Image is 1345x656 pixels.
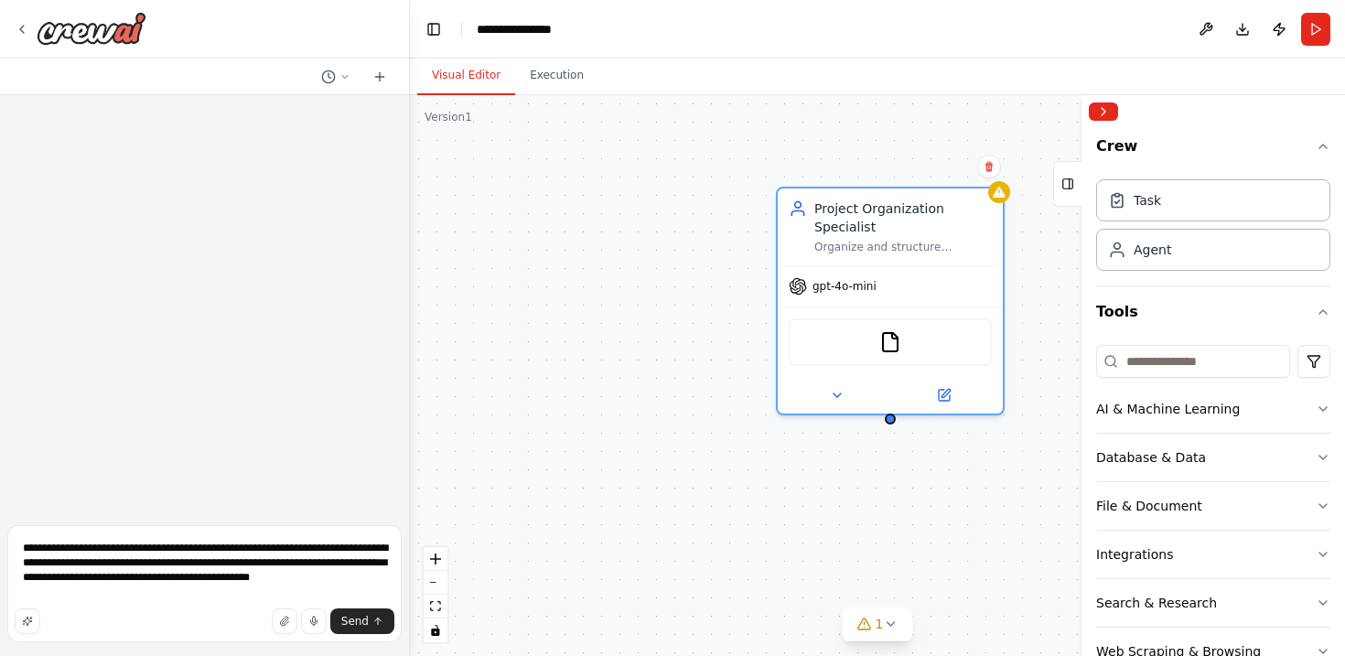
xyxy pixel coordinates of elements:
[272,608,297,634] button: Upload files
[1096,434,1330,481] button: Database & Data
[1096,482,1330,530] button: File & Document
[977,155,1001,178] button: Delete node
[1096,594,1217,612] div: Search & Research
[812,279,877,294] span: gpt-4o-mini
[421,16,447,42] button: Hide left sidebar
[15,608,40,634] button: Improve this prompt
[1074,95,1089,656] button: Toggle Sidebar
[424,547,447,642] div: React Flow controls
[365,66,394,88] button: Start a new chat
[301,608,327,634] button: Click to speak your automation idea
[843,608,913,641] button: 1
[330,608,394,634] button: Send
[814,240,992,254] div: Organize and structure personal projects by creating detailed project plans, breaking down tasks,...
[1134,191,1161,210] div: Task
[417,57,515,95] button: Visual Editor
[1096,545,1173,564] div: Integrations
[341,614,369,629] span: Send
[879,331,901,353] img: FileReadTool
[1096,286,1330,338] button: Tools
[424,595,447,618] button: fit view
[1089,102,1118,121] button: Collapse right sidebar
[1096,531,1330,578] button: Integrations
[876,615,884,633] span: 1
[1096,579,1330,627] button: Search & Research
[1096,497,1202,515] div: File & Document
[515,57,598,95] button: Execution
[424,618,447,642] button: toggle interactivity
[425,110,472,124] div: Version 1
[892,384,995,406] button: Open in side panel
[1096,400,1240,418] div: AI & Machine Learning
[814,199,992,236] div: Project Organization Specialist
[1096,172,1330,285] div: Crew
[1134,241,1171,259] div: Agent
[1096,448,1206,467] div: Database & Data
[424,547,447,571] button: zoom in
[424,571,447,595] button: zoom out
[37,12,146,45] img: Logo
[776,187,1005,415] div: Project Organization SpecialistOrganize and structure personal projects by creating detailed proj...
[477,20,571,38] nav: breadcrumb
[1096,128,1330,172] button: Crew
[1096,385,1330,433] button: AI & Machine Learning
[314,66,358,88] button: Switch to previous chat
